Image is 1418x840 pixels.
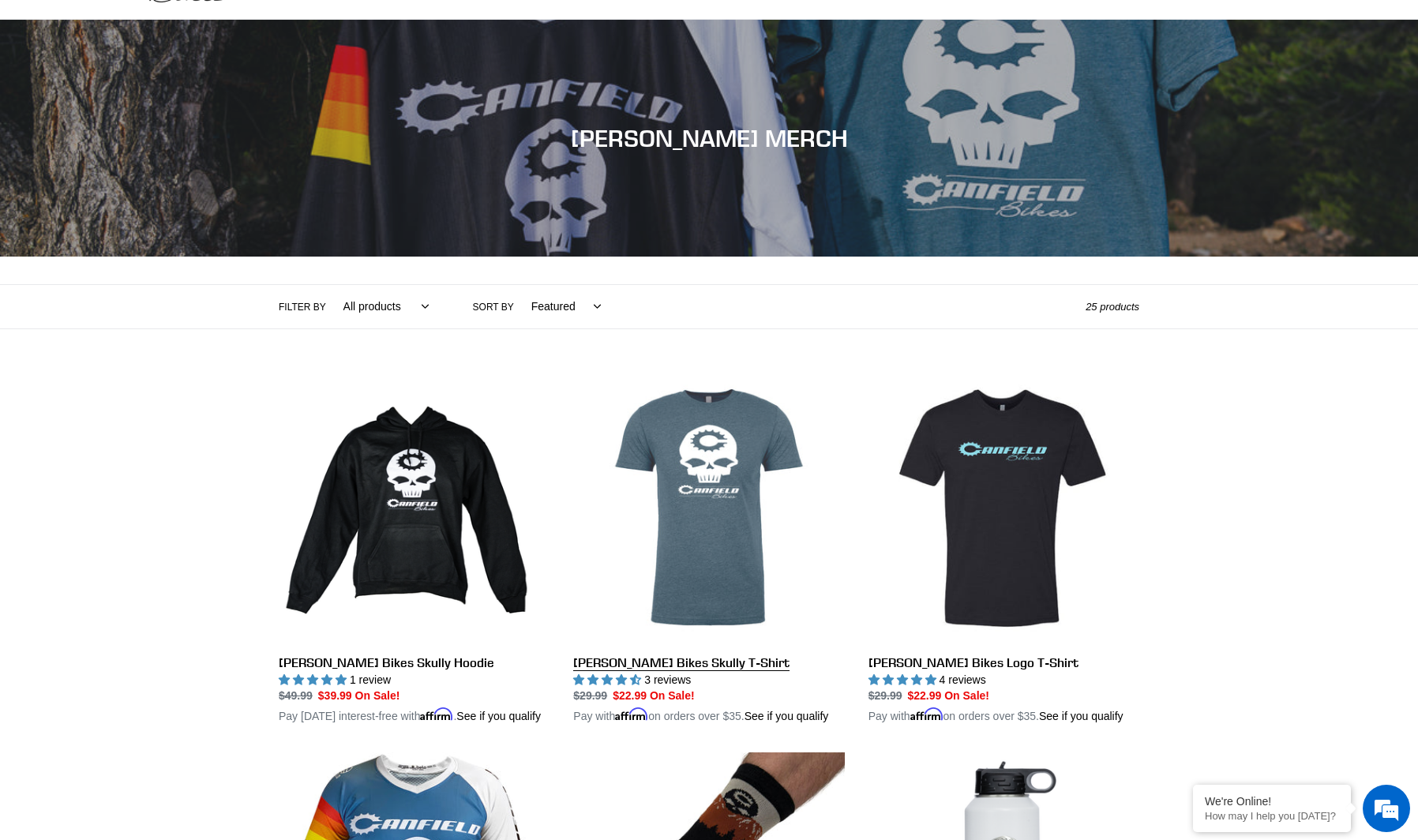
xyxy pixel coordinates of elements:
span: We're online! [92,199,218,358]
span: 25 products [1086,301,1139,313]
div: Chat with us now [106,88,289,109]
label: Filter by [279,300,326,314]
label: Sort by [473,300,514,314]
div: Navigation go back [17,87,41,111]
img: d_696896380_company_1647369064580_696896380 [51,79,90,118]
div: Minimize live chat window [259,8,297,46]
span: [PERSON_NAME] MERCH [571,124,848,152]
p: How may I help you today? [1205,810,1339,822]
div: We're Online! [1205,795,1339,808]
textarea: Type your message and hit 'Enter' [8,431,301,486]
